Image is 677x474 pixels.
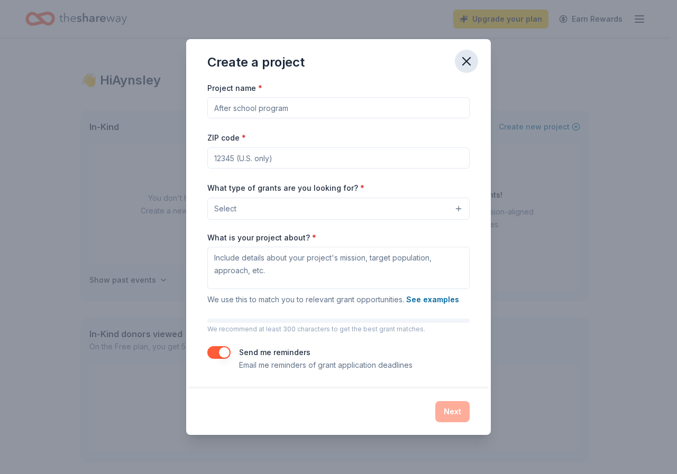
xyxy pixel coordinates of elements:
[207,147,470,169] input: 12345 (U.S. only)
[207,97,470,118] input: After school program
[207,183,364,193] label: What type of grants are you looking for?
[207,233,316,243] label: What is your project about?
[207,198,470,220] button: Select
[214,202,236,215] span: Select
[406,293,459,306] button: See examples
[207,83,262,94] label: Project name
[239,348,310,357] label: Send me reminders
[207,295,459,304] span: We use this to match you to relevant grant opportunities.
[207,325,470,333] p: We recommend at least 300 characters to get the best grant matches.
[207,54,305,71] div: Create a project
[239,359,413,371] p: Email me reminders of grant application deadlines
[207,133,246,143] label: ZIP code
